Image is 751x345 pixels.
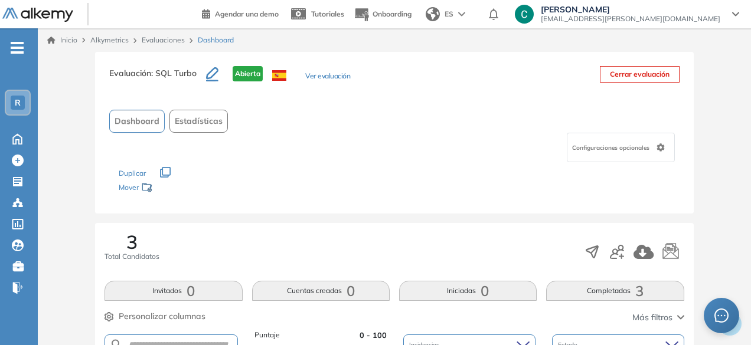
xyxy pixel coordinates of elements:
[142,35,185,44] a: Evaluaciones
[175,115,223,127] span: Estadísticas
[15,98,21,107] span: R
[572,143,652,152] span: Configuraciones opcionales
[373,9,412,18] span: Onboarding
[119,178,237,199] div: Mover
[2,8,73,22] img: Logo
[109,110,165,133] button: Dashboard
[600,66,680,83] button: Cerrar evaluación
[119,169,146,178] span: Duplicar
[541,14,720,24] span: [EMAIL_ADDRESS][PERSON_NAME][DOMAIN_NAME]
[126,232,138,251] span: 3
[714,308,729,323] span: message
[169,110,228,133] button: Estadísticas
[305,71,350,83] button: Ver evaluación
[115,115,159,127] span: Dashboard
[47,35,77,45] a: Inicio
[105,281,242,301] button: Invitados0
[11,47,24,49] i: -
[354,2,412,27] button: Onboarding
[541,5,720,14] span: [PERSON_NAME]
[119,310,205,323] span: Personalizar columnas
[105,251,159,262] span: Total Candidatos
[109,66,206,91] h3: Evaluación
[567,133,675,162] div: Configuraciones opcionales
[632,311,684,324] button: Más filtros
[445,9,453,19] span: ES
[105,310,205,323] button: Personalizar columnas
[546,281,684,301] button: Completadas3
[90,35,129,44] span: Alkymetrics
[399,281,537,301] button: Iniciadas0
[360,330,387,341] span: 0 - 100
[458,12,465,17] img: arrow
[233,66,263,81] span: Abierta
[254,330,280,341] span: Puntaje
[202,6,279,20] a: Agendar una demo
[632,311,672,324] span: Más filtros
[426,7,440,21] img: world
[198,35,234,45] span: Dashboard
[252,281,390,301] button: Cuentas creadas0
[215,9,279,18] span: Agendar una demo
[272,70,286,81] img: ESP
[311,9,344,18] span: Tutoriales
[151,68,197,78] span: : SQL Turbo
